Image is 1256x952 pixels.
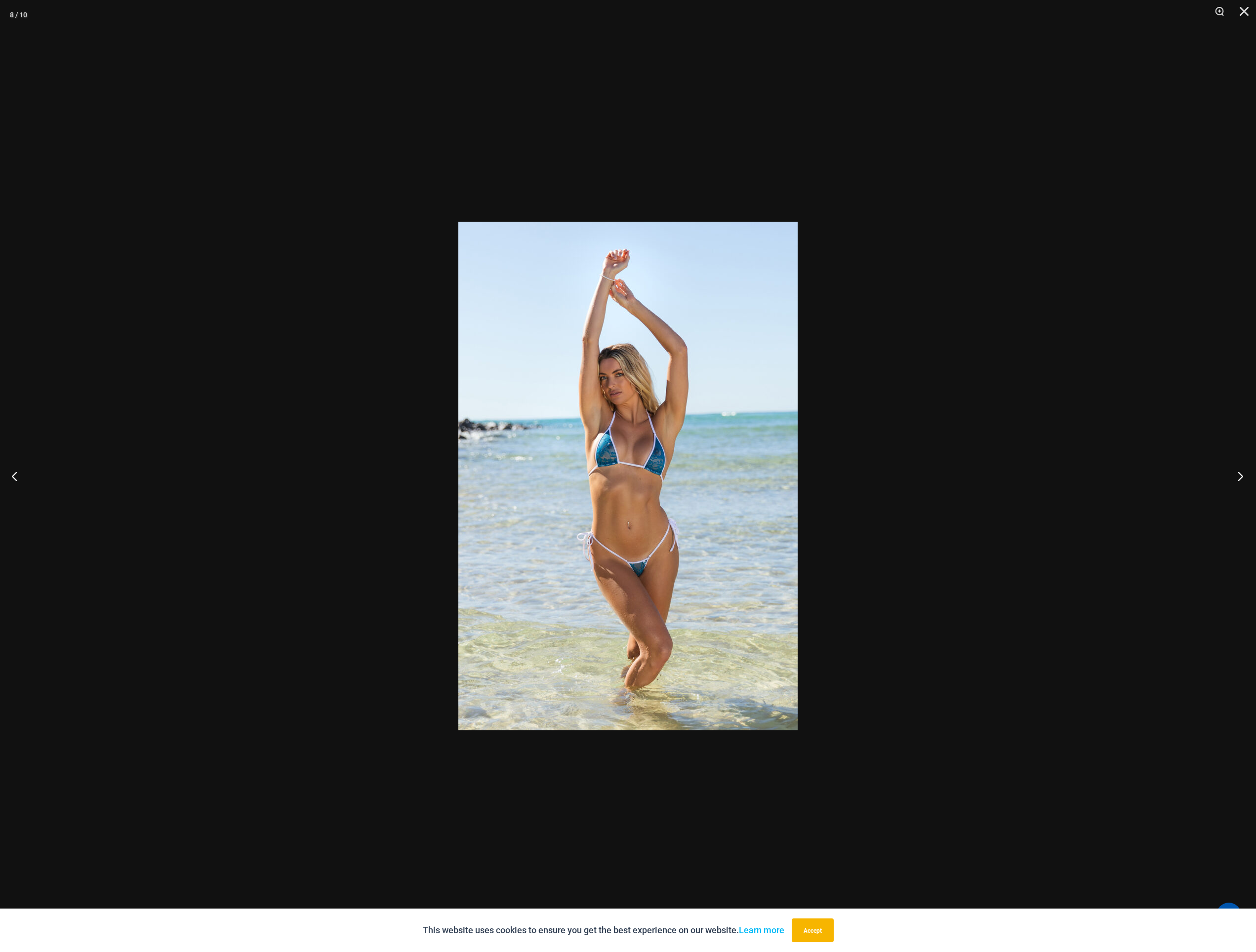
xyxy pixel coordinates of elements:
[10,7,27,22] div: 8 / 10
[792,918,834,942] button: Accept
[1219,451,1256,501] button: Next
[739,925,784,935] a: Learn more
[423,923,784,938] p: This website uses cookies to ensure you get the best experience on our website.
[458,222,798,730] img: Waves Breaking Ocean 312 Top 456 Bottom 012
